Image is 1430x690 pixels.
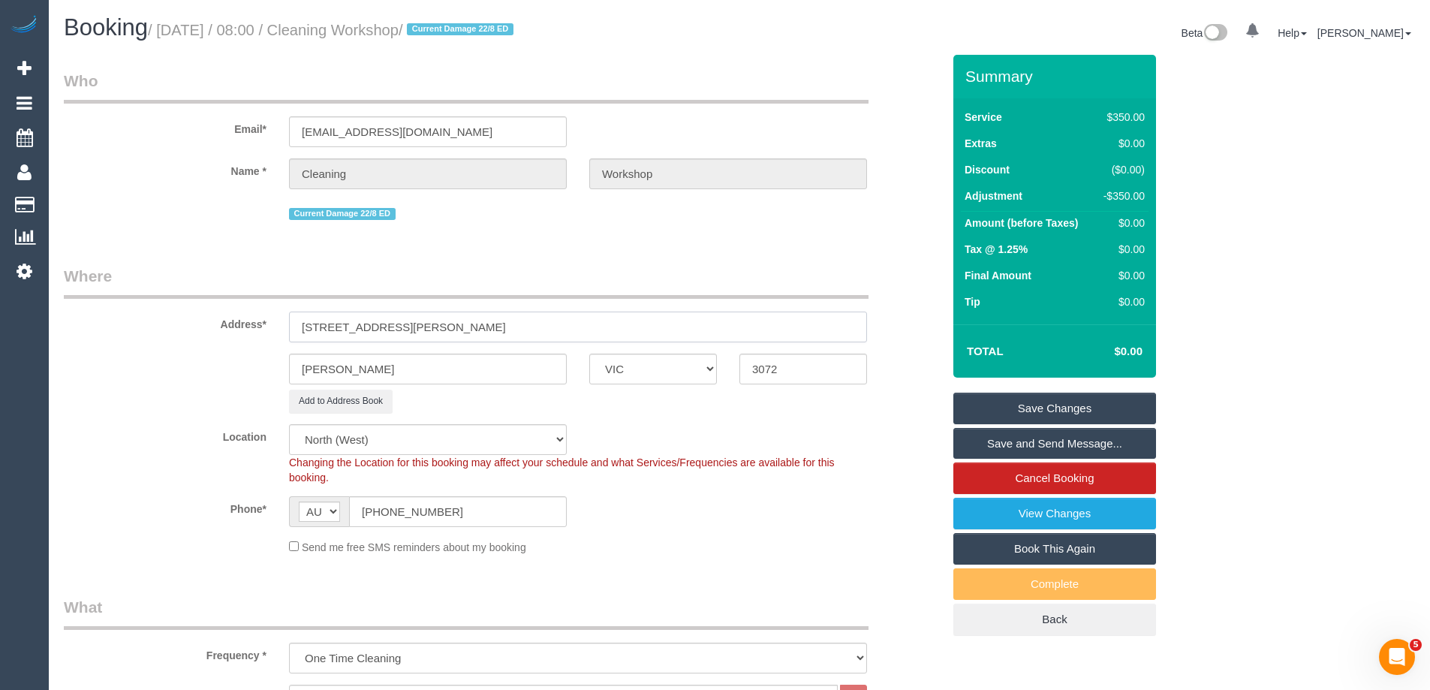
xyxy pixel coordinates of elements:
[967,345,1004,357] strong: Total
[1070,345,1142,358] h4: $0.00
[289,354,567,384] input: Suburb*
[965,242,1028,257] label: Tax @ 1.25%
[64,596,869,630] legend: What
[965,68,1149,85] h3: Summary
[289,390,393,413] button: Add to Address Book
[407,23,513,35] span: Current Damage 22/8 ED
[953,463,1156,494] a: Cancel Booking
[349,496,567,527] input: Phone*
[9,15,39,36] img: Automaid Logo
[965,136,997,151] label: Extras
[289,456,835,484] span: Changing the Location for this booking may affect your schedule and what Services/Frequencies are...
[1203,24,1227,44] img: New interface
[1182,27,1228,39] a: Beta
[53,312,278,332] label: Address*
[953,498,1156,529] a: View Changes
[953,604,1156,635] a: Back
[53,496,278,517] label: Phone*
[965,294,980,309] label: Tip
[1317,27,1411,39] a: [PERSON_NAME]
[53,158,278,179] label: Name *
[739,354,867,384] input: Post Code*
[1098,162,1145,177] div: ($0.00)
[965,268,1031,283] label: Final Amount
[64,14,148,41] span: Booking
[53,424,278,444] label: Location
[1098,242,1145,257] div: $0.00
[289,158,567,189] input: First Name*
[302,541,526,553] span: Send me free SMS reminders about my booking
[289,208,396,220] span: Current Damage 22/8 ED
[289,116,567,147] input: Email*
[1098,268,1145,283] div: $0.00
[1098,110,1145,125] div: $350.00
[64,265,869,299] legend: Where
[953,533,1156,565] a: Book This Again
[1098,294,1145,309] div: $0.00
[589,158,867,189] input: Last Name*
[53,643,278,663] label: Frequency *
[965,110,1002,125] label: Service
[953,428,1156,459] a: Save and Send Message...
[965,162,1010,177] label: Discount
[148,22,518,38] small: / [DATE] / 08:00 / Cleaning Workshop
[1098,188,1145,203] div: -$350.00
[1098,215,1145,231] div: $0.00
[1379,639,1415,675] iframe: Intercom live chat
[965,188,1022,203] label: Adjustment
[953,393,1156,424] a: Save Changes
[1278,27,1307,39] a: Help
[1098,136,1145,151] div: $0.00
[1410,639,1422,651] span: 5
[64,70,869,104] legend: Who
[53,116,278,137] label: Email*
[965,215,1078,231] label: Amount (before Taxes)
[399,22,518,38] span: /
